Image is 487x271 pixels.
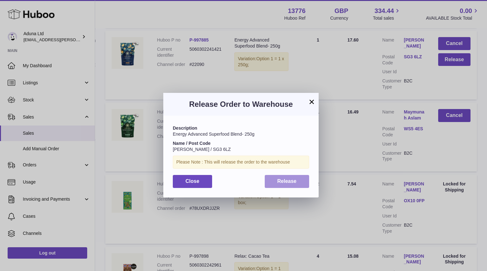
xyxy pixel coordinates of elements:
[277,178,297,184] span: Release
[173,156,309,169] div: Please Note : This will release the order to the warehouse
[173,141,211,146] strong: Name / Post Code
[185,178,199,184] span: Close
[173,175,212,188] button: Close
[173,147,231,152] span: [PERSON_NAME] / SG3 6LZ
[308,98,315,106] button: ×
[173,126,197,131] strong: Description
[173,132,255,137] span: Energy Advanced Superfood Blend- 250g
[173,99,309,109] h3: Release Order to Warehouse
[265,175,309,188] button: Release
